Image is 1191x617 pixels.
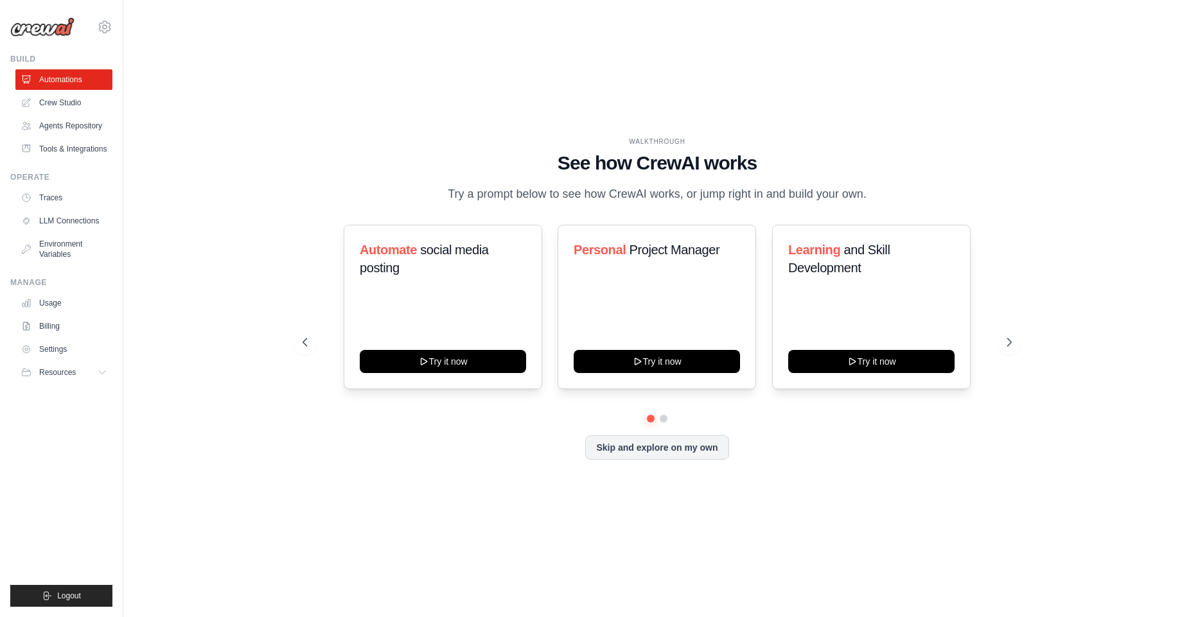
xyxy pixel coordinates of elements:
button: Try it now [360,350,526,373]
a: Settings [15,339,112,360]
span: Resources [39,367,76,378]
a: Traces [15,187,112,208]
a: Usage [15,293,112,313]
p: Try a prompt below to see how CrewAI works, or jump right in and build your own. [441,185,873,204]
span: Automate [360,243,417,257]
span: Logout [57,591,81,601]
button: Resources [15,362,112,383]
button: Logout [10,585,112,607]
h1: See how CrewAI works [303,152,1012,175]
div: Build [10,54,112,64]
span: Personal [574,243,626,257]
a: Automations [15,69,112,90]
a: Billing [15,316,112,336]
div: WALKTHROUGH [303,137,1012,146]
a: Agents Repository [15,116,112,136]
span: Learning [788,243,840,257]
span: social media posting [360,243,489,275]
img: Logo [10,17,75,37]
span: and Skill Development [788,243,890,275]
button: Try it now [788,350,955,373]
button: Skip and explore on my own [585,435,728,460]
div: Manage [10,277,112,288]
button: Try it now [574,350,740,373]
a: Crew Studio [15,92,112,113]
a: Environment Variables [15,234,112,265]
a: Tools & Integrations [15,139,112,159]
span: Project Manager [630,243,720,257]
a: LLM Connections [15,211,112,231]
div: Operate [10,172,112,182]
